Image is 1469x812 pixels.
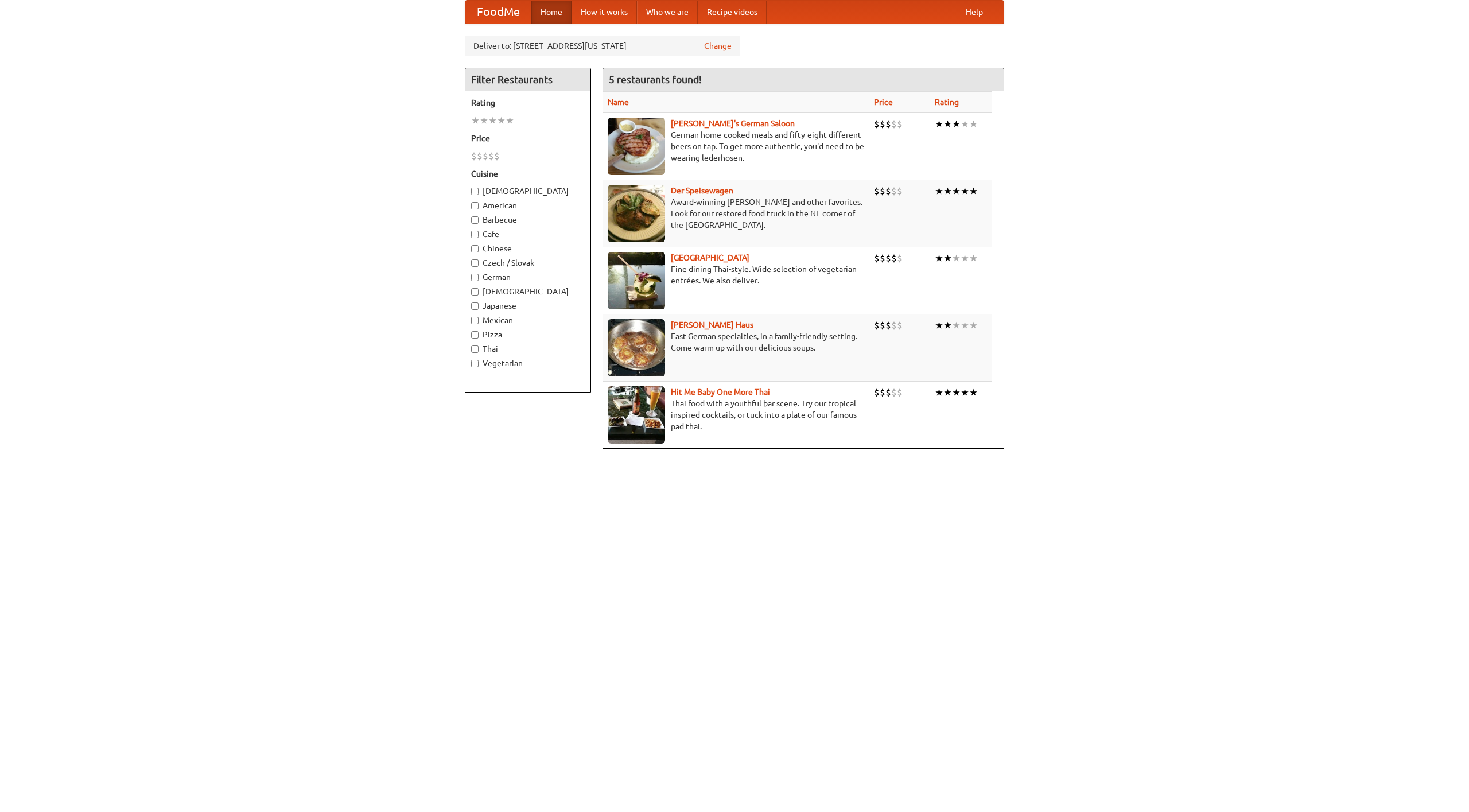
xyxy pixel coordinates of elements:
li: ★ [952,252,961,265]
li: ★ [961,319,969,332]
li: ★ [935,118,943,130]
li: $ [897,252,903,265]
input: [DEMOGRAPHIC_DATA] [471,288,479,296]
li: ★ [952,386,961,399]
input: Cafe [471,231,479,238]
li: $ [885,118,891,130]
input: Vegetarian [471,360,479,367]
li: $ [880,185,885,197]
a: Who we are [637,1,698,24]
li: ★ [961,118,969,130]
p: East German specialties, in a family-friendly setting. Come warm up with our delicious soups. [608,331,865,353]
li: ★ [488,114,497,127]
li: $ [891,319,897,332]
li: ★ [969,319,978,332]
li: $ [885,185,891,197]
a: Name [608,98,629,107]
li: $ [897,118,903,130]
li: $ [891,118,897,130]
li: ★ [480,114,488,127]
input: Chinese [471,245,479,252]
input: Thai [471,345,479,353]
label: Vegetarian [471,358,585,369]
li: $ [874,118,880,130]
a: Price [874,98,893,107]
label: Japanese [471,300,585,312]
input: Barbecue [471,216,479,224]
li: ★ [969,185,978,197]
input: German [471,274,479,281]
label: American [471,200,585,211]
li: $ [885,386,891,399]
li: $ [891,386,897,399]
img: esthers.jpg [608,118,665,175]
li: $ [874,252,880,265]
li: ★ [952,185,961,197]
p: Award-winning [PERSON_NAME] and other favorites. Look for our restored food truck in the NE corne... [608,196,865,231]
img: satay.jpg [608,252,665,309]
a: Recipe videos [698,1,767,24]
h5: Cuisine [471,168,585,180]
li: $ [880,118,885,130]
li: $ [885,319,891,332]
label: Chinese [471,243,585,254]
li: $ [494,150,500,162]
a: [PERSON_NAME] Haus [671,320,753,329]
li: ★ [952,319,961,332]
li: $ [874,386,880,399]
li: $ [897,386,903,399]
p: Thai food with a youthful bar scene. Try our tropical inspired cocktails, or tuck into a plate of... [608,398,865,432]
li: $ [471,150,477,162]
a: Help [957,1,992,24]
label: Mexican [471,314,585,326]
li: ★ [961,252,969,265]
label: Barbecue [471,214,585,226]
li: ★ [943,386,952,399]
li: $ [477,150,483,162]
label: Czech / Slovak [471,257,585,269]
li: $ [874,185,880,197]
li: $ [891,252,897,265]
p: Fine dining Thai-style. Wide selection of vegetarian entrées. We also deliver. [608,263,865,286]
h4: Filter Restaurants [465,68,590,91]
li: $ [880,319,885,332]
li: $ [880,252,885,265]
li: $ [897,319,903,332]
a: FoodMe [465,1,531,24]
img: babythai.jpg [608,386,665,444]
input: Pizza [471,331,479,339]
h5: Price [471,133,585,144]
li: ★ [961,185,969,197]
input: Mexican [471,317,479,324]
b: [PERSON_NAME]'s German Saloon [671,119,795,128]
label: Pizza [471,329,585,340]
li: ★ [943,319,952,332]
li: $ [483,150,488,162]
li: ★ [935,386,943,399]
li: ★ [969,252,978,265]
li: ★ [935,319,943,332]
input: American [471,202,479,209]
li: ★ [943,185,952,197]
a: [GEOGRAPHIC_DATA] [671,253,749,262]
img: speisewagen.jpg [608,185,665,242]
input: Japanese [471,302,479,310]
div: Deliver to: [STREET_ADDRESS][US_STATE] [465,36,740,56]
li: ★ [943,118,952,130]
input: [DEMOGRAPHIC_DATA] [471,188,479,195]
label: Thai [471,343,585,355]
li: ★ [935,185,943,197]
ng-pluralize: 5 restaurants found! [609,74,702,85]
li: $ [874,319,880,332]
li: ★ [935,252,943,265]
a: Home [531,1,572,24]
li: $ [897,185,903,197]
label: [DEMOGRAPHIC_DATA] [471,185,585,197]
li: ★ [961,386,969,399]
input: Czech / Slovak [471,259,479,267]
li: $ [880,386,885,399]
li: ★ [471,114,480,127]
li: ★ [943,252,952,265]
b: Hit Me Baby One More Thai [671,387,770,397]
a: Der Speisewagen [671,186,733,195]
